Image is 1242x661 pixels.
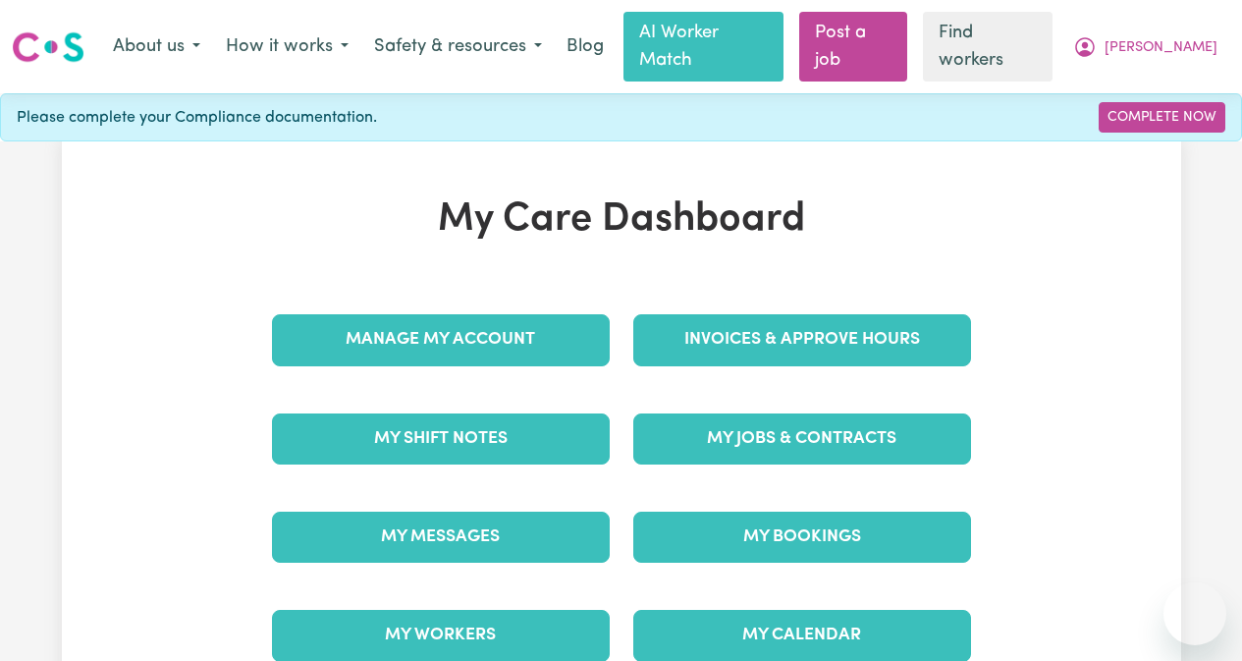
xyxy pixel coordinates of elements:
[633,413,971,465] a: My Jobs & Contracts
[272,512,610,563] a: My Messages
[1105,37,1217,59] span: [PERSON_NAME]
[100,27,213,68] button: About us
[361,27,555,68] button: Safety & resources
[272,610,610,661] a: My Workers
[272,413,610,465] a: My Shift Notes
[17,106,377,130] span: Please complete your Compliance documentation.
[260,196,983,244] h1: My Care Dashboard
[272,314,610,365] a: Manage My Account
[633,610,971,661] a: My Calendar
[12,29,84,65] img: Careseekers logo
[799,12,907,82] a: Post a job
[1163,582,1226,645] iframe: Button to launch messaging window
[923,12,1053,82] a: Find workers
[12,25,84,70] a: Careseekers logo
[633,512,971,563] a: My Bookings
[1099,102,1225,133] a: Complete Now
[213,27,361,68] button: How it works
[633,314,971,365] a: Invoices & Approve Hours
[1060,27,1230,68] button: My Account
[623,12,783,82] a: AI Worker Match
[555,26,616,69] a: Blog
